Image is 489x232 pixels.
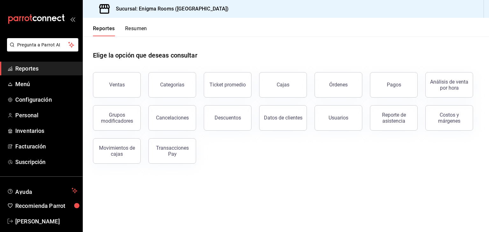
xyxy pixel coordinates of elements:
button: Pagos [370,72,418,98]
button: Ventas [93,72,141,98]
span: Suscripción [15,158,77,166]
button: Resumen [125,25,147,36]
div: Movimientos de cajas [97,145,137,157]
button: Categorías [148,72,196,98]
button: Órdenes [315,72,362,98]
span: Menú [15,80,77,88]
span: Inventarios [15,126,77,135]
button: Costos y márgenes [425,105,473,131]
div: Transacciones Pay [152,145,192,157]
span: Personal [15,111,77,119]
button: open_drawer_menu [70,17,75,22]
div: Análisis de venta por hora [429,79,469,91]
span: Pregunta a Parrot AI [17,42,68,48]
h1: Elige la opción que deseas consultar [93,51,197,60]
a: Pregunta a Parrot AI [4,46,78,53]
button: Cajas [259,72,307,98]
button: Movimientos de cajas [93,138,141,164]
button: Descuentos [204,105,252,131]
div: Categorías [160,82,184,88]
button: Ticket promedio [204,72,252,98]
span: Recomienda Parrot [15,201,77,210]
span: Configuración [15,95,77,104]
div: Ventas [109,82,125,88]
div: Costos y márgenes [429,112,469,124]
span: Reportes [15,64,77,73]
div: Cancelaciones [156,115,189,121]
button: Transacciones Pay [148,138,196,164]
div: Cajas [277,82,289,88]
div: Pagos [387,82,401,88]
button: Reporte de asistencia [370,105,418,131]
h3: Sucursal: Enigma Rooms ([GEOGRAPHIC_DATA]) [111,5,229,13]
button: Pregunta a Parrot AI [7,38,78,51]
div: Descuentos [215,115,241,121]
button: Cancelaciones [148,105,196,131]
button: Reportes [93,25,115,36]
div: Usuarios [329,115,348,121]
button: Grupos modificadores [93,105,141,131]
button: Usuarios [315,105,362,131]
span: Ayuda [15,187,69,194]
div: Reporte de asistencia [374,112,414,124]
div: Datos de clientes [264,115,302,121]
button: Datos de clientes [259,105,307,131]
div: navigation tabs [93,25,147,36]
div: Ticket promedio [209,82,246,88]
span: [PERSON_NAME] [15,217,77,226]
button: Análisis de venta por hora [425,72,473,98]
div: Órdenes [329,82,348,88]
div: Grupos modificadores [97,112,137,124]
span: Facturación [15,142,77,151]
